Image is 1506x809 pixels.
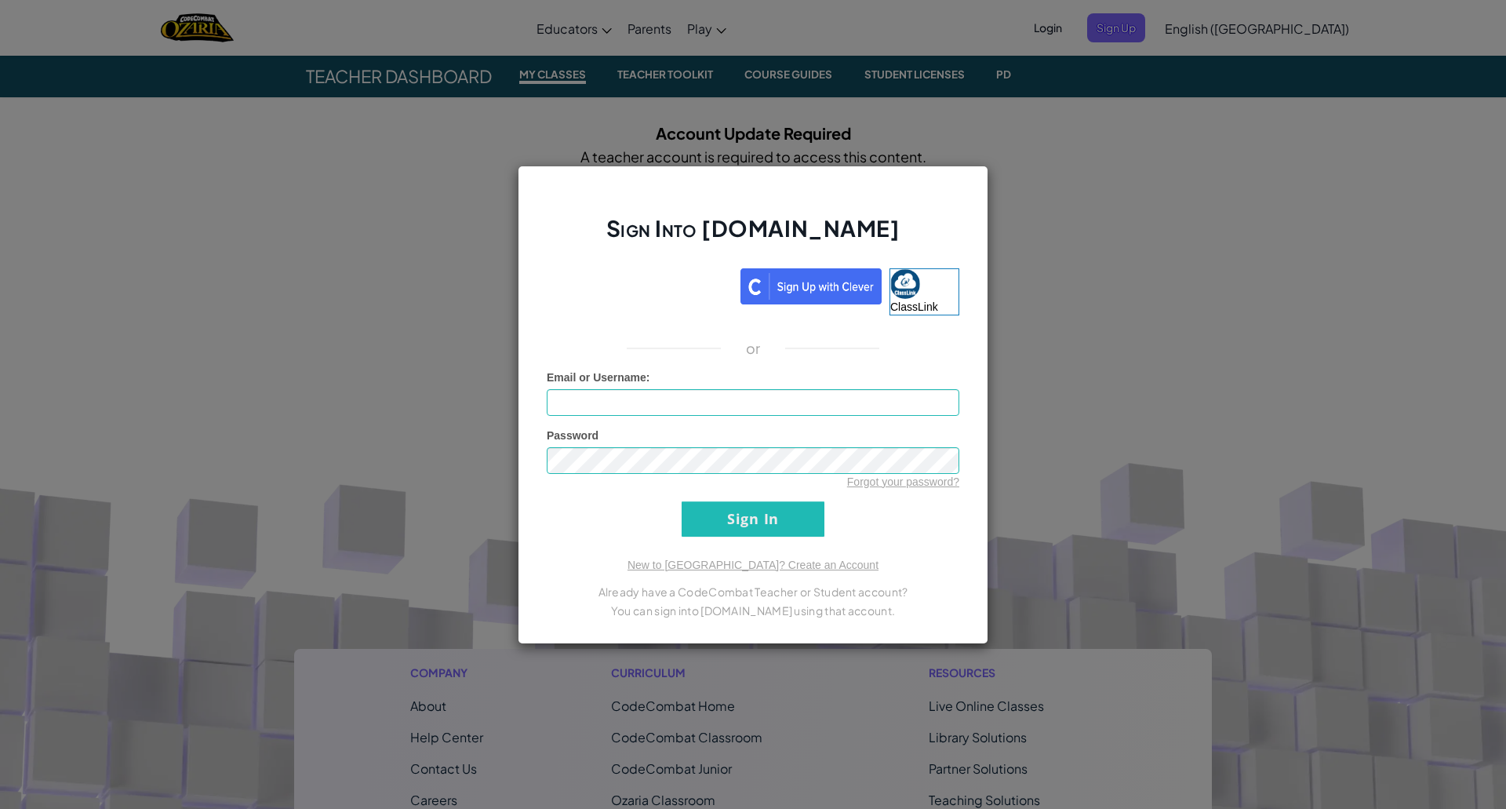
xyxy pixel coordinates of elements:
span: ClassLink [890,301,938,313]
label: : [547,370,650,385]
img: clever_sso_button@2x.png [740,268,882,304]
a: Forgot your password? [847,476,959,488]
iframe: Sign in with Google Button [539,267,740,301]
img: classlink-logo-small.png [890,269,920,299]
p: or [746,339,761,358]
p: Already have a CodeCombat Teacher or Student account? [547,582,959,601]
span: Email or Username [547,371,646,384]
a: New to [GEOGRAPHIC_DATA]? Create an Account [627,559,878,571]
p: You can sign into [DOMAIN_NAME] using that account. [547,601,959,620]
span: Password [547,429,598,442]
h2: Sign Into [DOMAIN_NAME] [547,213,959,259]
input: Sign In [682,501,824,537]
